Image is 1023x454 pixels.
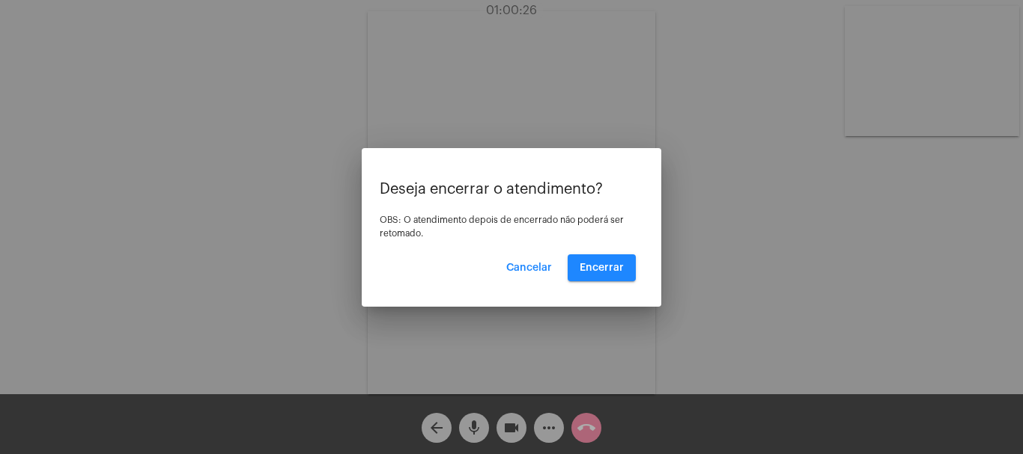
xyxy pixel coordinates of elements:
span: Cancelar [506,263,552,273]
span: Encerrar [580,263,624,273]
span: OBS: O atendimento depois de encerrado não poderá ser retomado. [380,215,624,238]
p: Deseja encerrar o atendimento? [380,181,643,197]
button: Encerrar [568,254,636,281]
button: Cancelar [494,254,564,281]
